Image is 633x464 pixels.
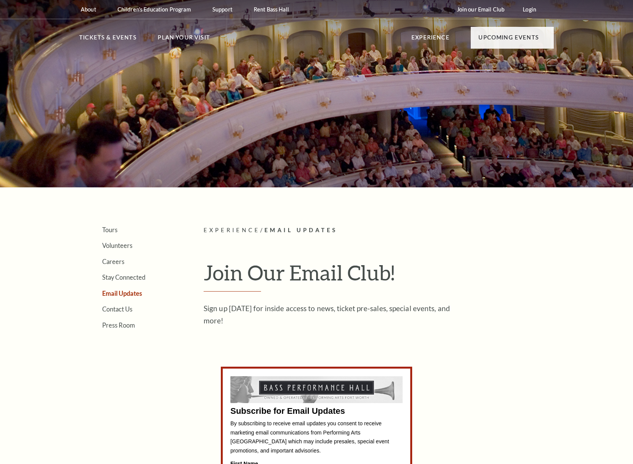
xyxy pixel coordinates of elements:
div: Subscribe for Email Updates [230,407,403,415]
p: About [81,6,96,13]
h1: Join Our Email Club! [204,260,554,292]
p: Plan Your Visit [158,33,210,47]
a: Volunteers [102,242,132,249]
p: By subscribing to receive email updates you consent to receive marketing email communications fro... [230,419,403,455]
a: Press Room [102,321,135,329]
p: Rent Bass Hall [254,6,289,13]
a: Email Updates [102,290,142,297]
p: Upcoming Events [478,33,539,47]
p: Tickets & Events [79,33,137,47]
a: Contact Us [102,305,132,313]
p: Experience [411,33,450,47]
p: Support [212,6,232,13]
span: Email Updates [264,227,338,233]
a: Careers [102,258,124,265]
a: Tours [102,226,117,233]
p: / [204,226,554,235]
span: Experience [204,227,260,233]
p: Sign up [DATE] for inside access to news, ticket pre-sales, special events, and more! [204,302,452,327]
a: Stay Connected [102,274,145,281]
p: Children's Education Program [117,6,191,13]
